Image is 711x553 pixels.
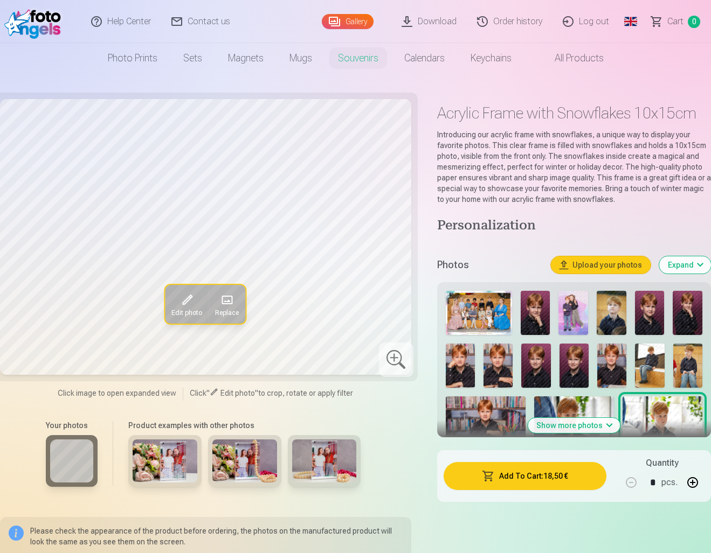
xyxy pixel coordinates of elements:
[165,285,209,324] button: Edit photo
[124,420,365,431] h6: Product examples with other photos
[391,43,458,73] a: Calendars
[30,526,403,547] p: Please check the appearance of the product before ordering, the photos on the manufactured produc...
[172,309,203,317] span: Edit photo
[437,103,711,123] h1: Acrylic Frame with Snowflakes 10x15cm
[444,462,607,490] button: Add To Cart:18,50 €
[209,285,246,324] button: Replace
[46,420,98,431] h6: Your photos
[661,470,678,495] div: pcs.
[216,309,239,317] span: Replace
[255,389,258,397] span: "
[458,43,524,73] a: Keychains
[58,388,176,398] span: Click image to open expanded view
[190,389,206,397] span: Click
[277,43,325,73] a: Mugs
[551,256,651,274] button: Upload your photos
[528,418,620,433] button: Show more photos
[322,14,374,29] a: Gallery
[437,129,711,205] p: Introducing our acrylic frame with snowflakes, a unique way to display your favorite photos. This...
[206,389,210,397] span: "
[437,257,542,272] h5: Photos
[4,4,66,39] img: /fa1
[646,457,679,470] h5: Quantity
[325,43,391,73] a: Souvenirs
[258,389,353,397] span: to crop, rotate or apply filter
[215,43,277,73] a: Magnets
[524,43,617,73] a: All products
[659,256,711,274] button: Expand
[95,43,170,73] a: Photo prints
[170,43,215,73] a: Sets
[667,15,684,28] span: Сart
[437,218,711,235] h4: Personalization
[220,389,255,397] span: Edit photo
[688,16,700,28] span: 0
